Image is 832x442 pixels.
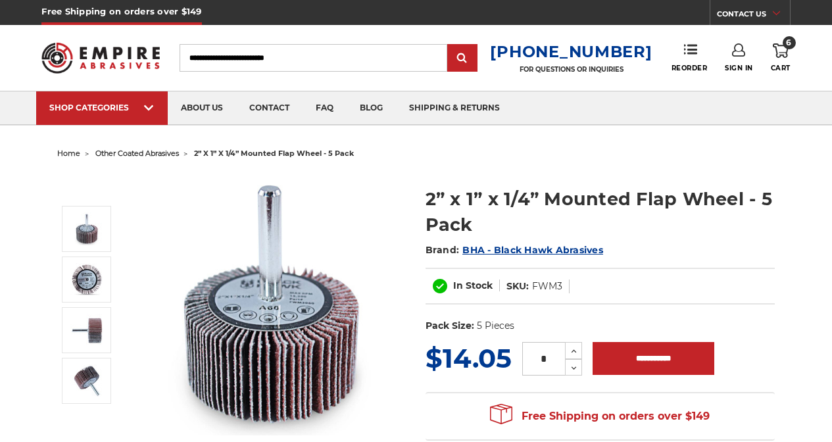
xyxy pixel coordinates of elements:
[236,91,303,125] a: contact
[453,280,493,291] span: In Stock
[672,43,708,72] a: Reorder
[70,212,103,245] img: 2” x 1” x 1/4” Mounted Flap Wheel - 5 Pack
[477,319,514,333] dd: 5 Pieces
[426,319,474,333] dt: Pack Size:
[396,91,513,125] a: shipping & returns
[449,45,476,72] input: Submit
[783,36,796,49] span: 6
[426,342,512,374] span: $14.05
[532,280,562,293] dd: FWM3
[426,186,775,237] h1: 2” x 1” x 1/4” Mounted Flap Wheel - 5 Pack
[506,280,529,293] dt: SKU:
[41,35,159,81] img: Empire Abrasives
[490,403,710,430] span: Free Shipping on orders over $149
[426,244,460,256] span: Brand:
[725,64,753,72] span: Sign In
[462,244,603,256] a: BHA - Black Hawk Abrasives
[771,43,791,72] a: 6 Cart
[70,364,103,397] img: 2” x 1” x 1/4” Mounted Flap Wheel - 5 Pack
[57,149,80,158] a: home
[490,42,652,61] a: [PHONE_NUMBER]
[70,314,103,347] img: 2” x 1” x 1/4” Mounted Flap Wheel - 5 Pack
[168,91,236,125] a: about us
[490,65,652,74] p: FOR QUESTIONS OR INQUIRIES
[347,91,396,125] a: blog
[672,64,708,72] span: Reorder
[194,149,354,158] span: 2” x 1” x 1/4” mounted flap wheel - 5 pack
[70,263,103,296] img: 2” x 1” x 1/4” Mounted Flap Wheel - 5 Pack
[303,91,347,125] a: faq
[49,103,155,112] div: SHOP CATEGORIES
[771,64,791,72] span: Cart
[139,172,403,435] img: 2” x 1” x 1/4” Mounted Flap Wheel - 5 Pack
[717,7,790,25] a: CONTACT US
[95,149,179,158] a: other coated abrasives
